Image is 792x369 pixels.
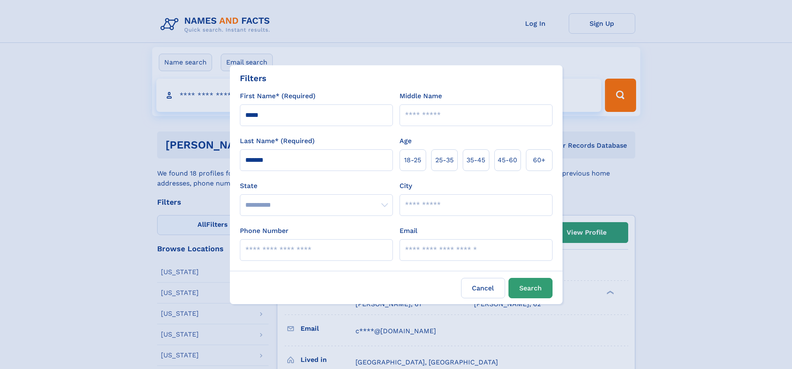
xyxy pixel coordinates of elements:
label: Email [400,226,417,236]
button: Search [508,278,553,298]
label: Last Name* (Required) [240,136,315,146]
span: 60+ [533,155,545,165]
span: 18‑25 [404,155,421,165]
div: Filters [240,72,266,84]
span: 25‑35 [435,155,454,165]
label: Middle Name [400,91,442,101]
span: 45‑60 [498,155,517,165]
label: Cancel [461,278,505,298]
span: 35‑45 [466,155,485,165]
label: City [400,181,412,191]
label: Age [400,136,412,146]
label: First Name* (Required) [240,91,316,101]
label: State [240,181,393,191]
label: Phone Number [240,226,289,236]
